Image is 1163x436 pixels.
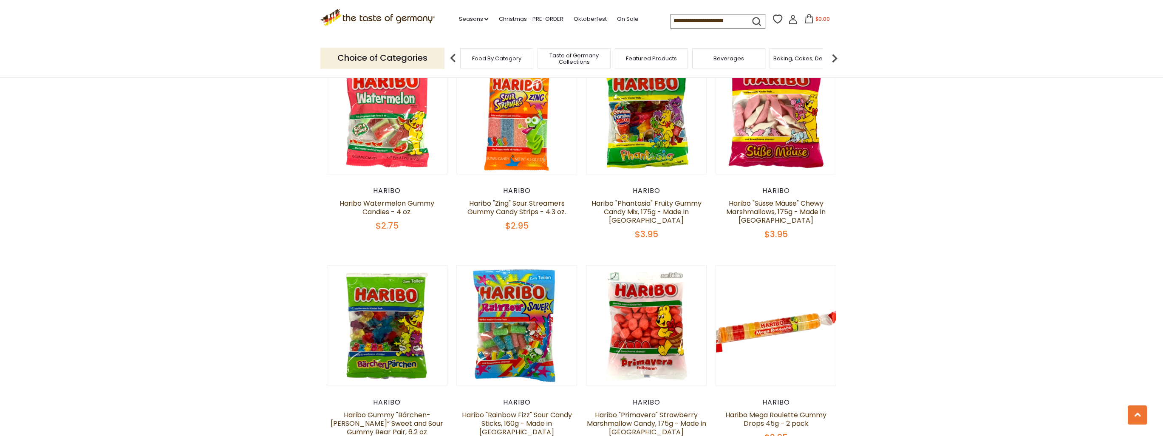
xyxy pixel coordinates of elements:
[467,198,566,217] a: Haribo "Zing" Sour Streamers Gummy Candy Strips - 4.3 oz.
[327,266,447,386] img: Haribo
[573,14,606,24] a: Oktoberfest
[540,52,608,65] a: Taste of Germany Collections
[472,55,521,62] a: Food By Category
[444,50,461,67] img: previous arrow
[320,48,444,68] p: Choice of Categories
[716,54,836,174] img: Haribo
[456,398,577,407] div: Haribo
[505,220,528,232] span: $2.95
[635,228,658,240] span: $3.95
[327,187,448,195] div: Haribo
[586,54,707,174] img: Haribo
[716,187,837,195] div: Haribo
[799,14,835,27] button: $0.00
[713,55,744,62] a: Beverages
[773,55,839,62] a: Baking, Cakes, Desserts
[586,398,707,407] div: Haribo
[498,14,563,24] a: Christmas - PRE-ORDER
[626,55,677,62] a: Featured Products
[586,266,707,386] img: Haribo
[327,54,447,174] img: Haribo
[456,187,577,195] div: Haribo
[340,198,434,217] a: Haribo Watermelon Gummy Candies - 4 oz.
[457,54,577,174] img: Haribo
[617,14,638,24] a: On Sale
[457,266,577,386] img: Haribo
[716,398,837,407] div: Haribo
[591,198,702,225] a: Haribo "Phantasia" Fruity Gummy Candy Mix, 175g - Made in [GEOGRAPHIC_DATA]
[815,15,830,23] span: $0.00
[716,266,836,386] img: Haribo
[726,198,826,225] a: Haribo "Süsse Mäuse" Chewy Marshmallows, 175g - Made in [GEOGRAPHIC_DATA]
[586,187,707,195] div: Haribo
[376,220,399,232] span: $2.75
[458,14,488,24] a: Seasons
[826,50,843,67] img: next arrow
[327,398,448,407] div: Haribo
[725,410,826,428] a: Haribo Mega Roulette Gummy Drops 45g - 2 pack
[764,228,788,240] span: $3.95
